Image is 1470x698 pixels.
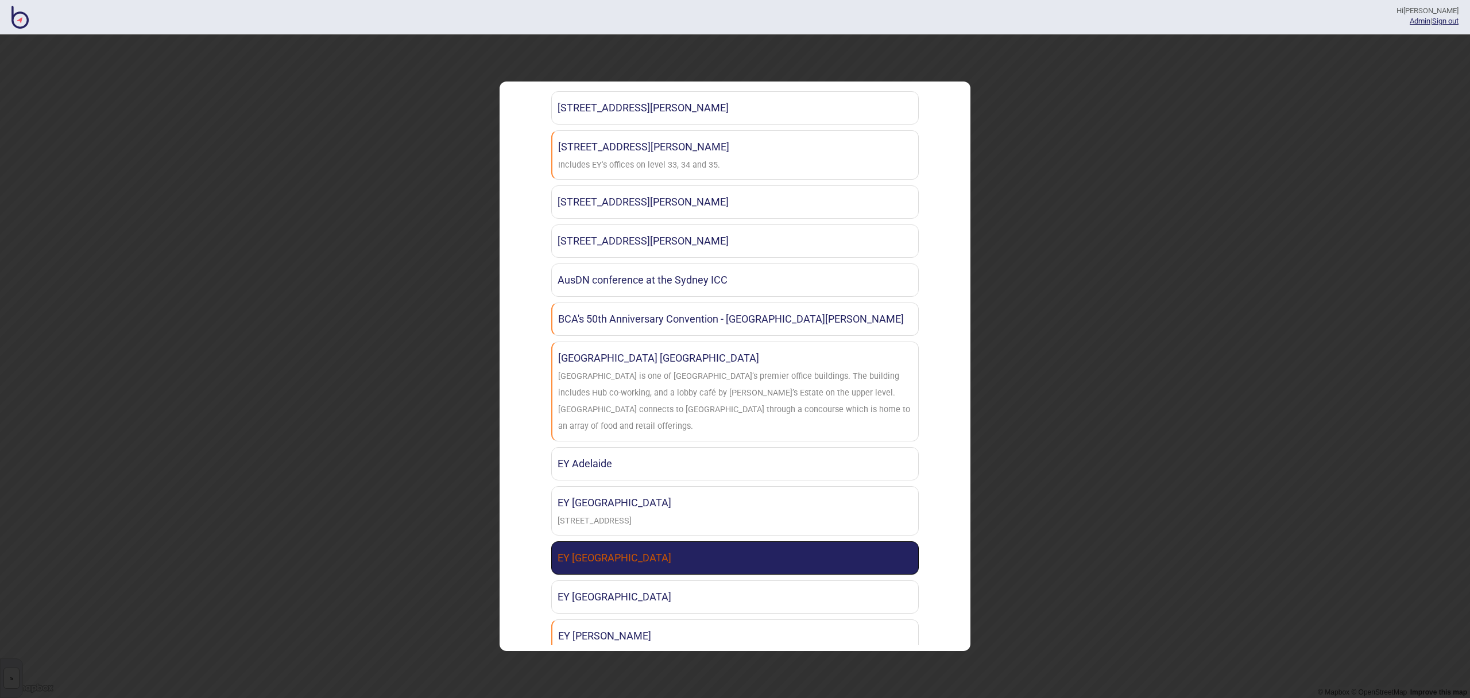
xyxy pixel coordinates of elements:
div: 111 Eagle Street [558,513,632,530]
a: EY [GEOGRAPHIC_DATA] [551,580,919,614]
div: Includes EY's offices on level 33, 34 and 35. [558,157,720,174]
a: AusDN conference at the Sydney ICC [551,263,919,297]
a: Admin [1410,17,1430,25]
a: EY [GEOGRAPHIC_DATA][STREET_ADDRESS] [551,486,919,536]
a: EY [PERSON_NAME] [551,619,919,653]
a: [STREET_ADDRESS][PERSON_NAME] [551,224,919,258]
div: Hi [PERSON_NAME] [1396,6,1459,16]
a: [STREET_ADDRESS][PERSON_NAME] [551,91,919,125]
span: | [1410,17,1432,25]
a: [STREET_ADDRESS][PERSON_NAME]Includes EY's offices on level 33, 34 and 35. [551,130,919,180]
div: Brookfield Place lobby is one of Sydney’s premier office buildings. The building includes Hub co-... [558,369,912,435]
button: Sign out [1432,17,1459,25]
a: BCA's 50th Anniversary Convention - [GEOGRAPHIC_DATA][PERSON_NAME] [551,303,919,336]
a: [STREET_ADDRESS][PERSON_NAME] [551,185,919,219]
a: [GEOGRAPHIC_DATA] [GEOGRAPHIC_DATA][GEOGRAPHIC_DATA] is one of [GEOGRAPHIC_DATA]’s premier office... [551,342,919,441]
a: EY Adelaide [551,447,919,480]
img: BindiMaps CMS [11,6,29,29]
a: EY [GEOGRAPHIC_DATA] [551,541,919,575]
